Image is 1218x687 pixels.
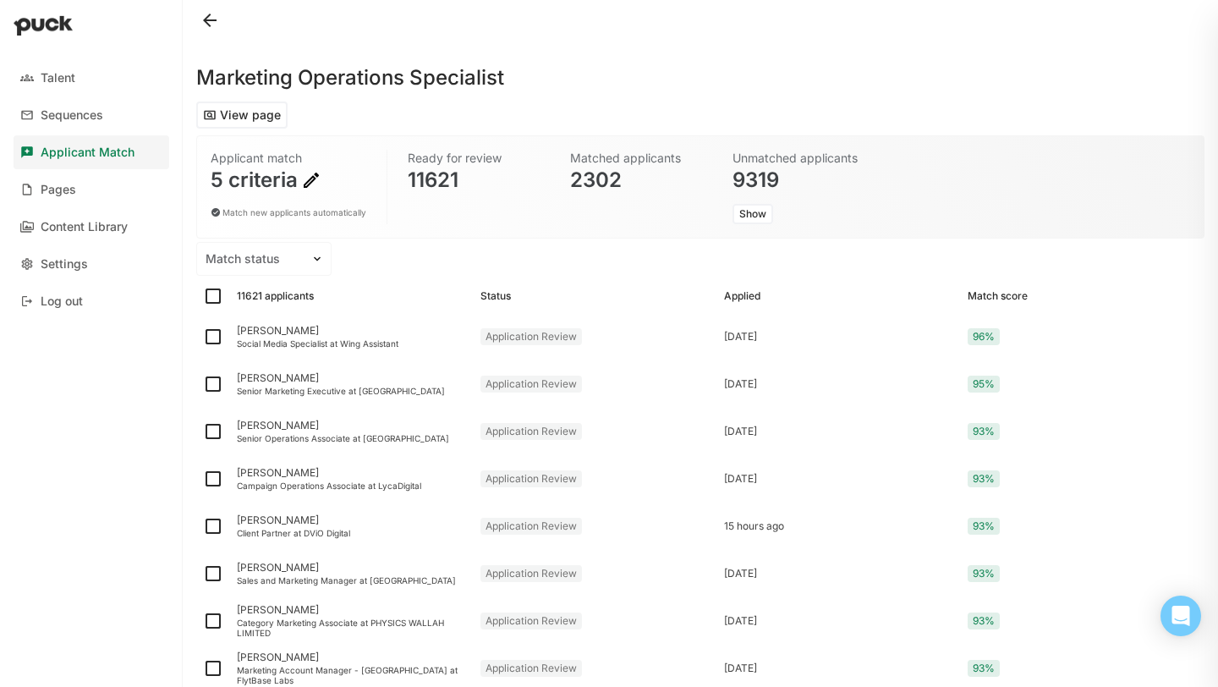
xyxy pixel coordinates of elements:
a: Settings [14,247,169,281]
div: [PERSON_NAME] [237,467,467,479]
div: 11621 applicants [237,290,314,302]
div: 15 hours ago [724,520,954,532]
div: [DATE] [724,331,954,343]
div: [PERSON_NAME] [237,514,467,526]
div: Content Library [41,220,128,234]
div: Status [480,290,511,302]
div: 2302 [570,170,709,190]
div: [PERSON_NAME] [237,325,467,337]
div: Sequences [41,108,103,123]
div: Settings [41,257,88,272]
a: Talent [14,61,169,95]
div: [PERSON_NAME] [237,604,467,616]
a: Applicant Match [14,135,169,169]
div: 93% [968,613,1000,629]
div: 11621 [408,170,546,190]
div: Application Review [480,423,582,440]
div: Senior Marketing Executive at [GEOGRAPHIC_DATA] [237,386,467,396]
div: [DATE] [724,568,954,580]
div: Senior Operations Associate at [GEOGRAPHIC_DATA] [237,433,467,443]
div: Application Review [480,613,582,629]
div: Open Intercom Messenger [1160,596,1201,636]
a: Content Library [14,210,169,244]
div: [DATE] [724,662,954,674]
div: 95% [968,376,1000,393]
div: 9319 [732,170,871,190]
button: Show [732,204,773,224]
div: Log out [41,294,83,309]
div: [DATE] [724,473,954,485]
div: Pages [41,183,76,197]
h1: Marketing Operations Specialist [196,68,504,88]
div: Category Marketing Associate at PHYSICS WALLAH LIMITED [237,618,467,638]
div: Match score [968,290,1028,302]
div: Talent [41,71,75,85]
div: 96% [968,328,1000,345]
div: Applicant Match [41,146,134,160]
div: Matched applicants [570,150,709,167]
div: Client Partner at DViO Digital [237,528,467,538]
div: [DATE] [724,426,954,437]
div: Applicant match [211,150,366,167]
div: Unmatched applicants [732,150,871,167]
button: View page [196,102,288,129]
div: [PERSON_NAME] [237,372,467,384]
div: Application Review [480,518,582,535]
div: Sales and Marketing Manager at [GEOGRAPHIC_DATA] [237,575,467,585]
div: Application Review [480,470,582,487]
div: [PERSON_NAME] [237,562,467,574]
div: 93% [968,423,1000,440]
div: 5 criteria [211,170,366,190]
div: Applied [724,290,760,302]
div: Application Review [480,565,582,582]
div: Application Review [480,328,582,345]
a: Pages [14,173,169,206]
div: 93% [968,518,1000,535]
div: 93% [968,565,1000,582]
div: Application Review [480,660,582,677]
div: Social Media Specialist at Wing Assistant [237,338,467,349]
div: [PERSON_NAME] [237,651,467,663]
div: Ready for review [408,150,546,167]
div: 93% [968,660,1000,677]
div: Application Review [480,376,582,393]
a: Sequences [14,98,169,132]
div: Campaign Operations Associate at LycaDigital [237,481,467,491]
div: 93% [968,470,1000,487]
div: [DATE] [724,615,954,627]
div: Marketing Account Manager - [GEOGRAPHIC_DATA] at FlytBase Labs [237,665,467,685]
div: [DATE] [724,378,954,390]
div: Match new applicants automatically [211,204,366,221]
div: [PERSON_NAME] [237,420,467,431]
